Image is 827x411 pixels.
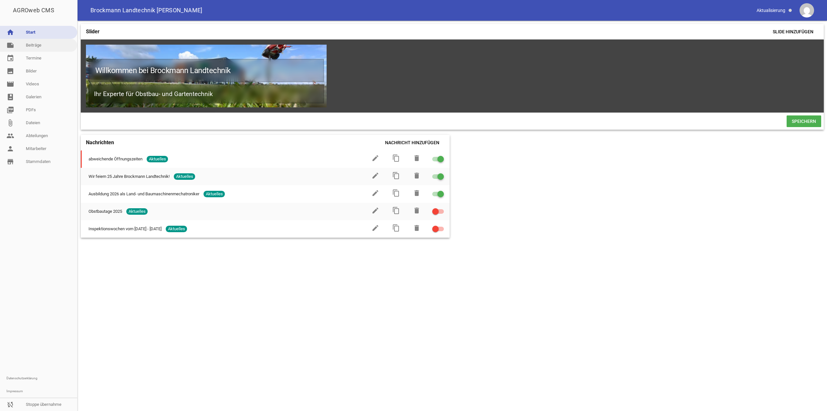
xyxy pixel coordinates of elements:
[392,172,400,179] i: content_copy
[6,119,14,127] i: attach_file
[372,158,379,163] a: edit
[6,158,14,166] i: store_mall_directory
[89,156,142,162] span: abweichende Öffnungszeiten
[6,28,14,36] i: home
[413,224,421,232] i: delete
[6,67,14,75] i: image
[372,228,379,233] a: edit
[86,27,99,37] h4: Slider
[147,156,168,162] span: Aktuelles
[89,59,324,82] h1: Willkommen bei Brockmann Landtechnik
[380,137,445,148] span: Nachricht hinzufügen
[89,208,122,215] span: Obstbautage 2025
[89,191,199,197] span: Ausbildung 2026 als Land- und Baumaschinenmechatroniker
[6,106,14,114] i: picture_as_pdf
[89,226,162,232] span: Inspektionswochen vom [DATE] - [DATE]
[126,208,148,215] span: Aktuelles
[86,137,114,148] h4: Nachrichten
[413,154,421,162] i: delete
[372,224,379,232] i: edit
[6,145,14,153] i: person
[392,189,400,197] i: content_copy
[372,172,379,179] i: edit
[392,207,400,214] i: content_copy
[6,401,14,408] i: sync_disabled
[174,173,195,180] span: Aktuelles
[89,84,324,103] h2: Ihr Experte für Obstbau- und Gartentechnik
[787,115,821,127] span: Speichern
[392,224,400,232] i: content_copy
[413,172,421,179] i: delete
[6,41,14,49] i: note
[372,193,379,198] a: edit
[6,132,14,140] i: people
[768,26,819,38] span: Slide hinzufügen
[372,154,379,162] i: edit
[413,189,421,197] i: delete
[413,207,421,214] i: delete
[6,80,14,88] i: movie
[372,207,379,214] i: edit
[372,176,379,180] a: edit
[6,93,14,101] i: photo_album
[372,211,379,215] a: edit
[392,154,400,162] i: content_copy
[204,191,225,197] span: Aktuelles
[6,54,14,62] i: event
[89,173,170,180] span: Wir feiern 25 Jahre Brockmann Landtechnik!
[372,189,379,197] i: edit
[90,7,203,13] span: Brockmann Landtechnik [PERSON_NAME]
[166,226,187,232] span: Aktuelles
